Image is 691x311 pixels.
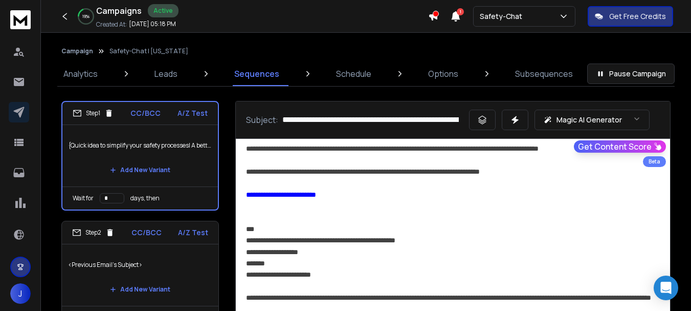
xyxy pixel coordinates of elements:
h1: Campaigns [96,5,142,17]
p: Analytics [63,68,98,80]
div: Open Intercom Messenger [654,276,678,300]
p: Subsequences [515,68,573,80]
button: Add New Variant [102,160,179,180]
button: Campaign [61,47,93,55]
button: Pause Campaign [587,64,675,84]
p: A/Z Test [178,227,208,238]
button: J [10,283,31,304]
p: Leads [154,68,177,80]
div: Beta [643,156,666,167]
a: Schedule [330,61,377,86]
p: CC/BCC [131,227,162,238]
p: <Previous Email's Subject> [68,251,212,279]
div: Active [148,4,179,17]
p: Safety-Chat [480,11,526,22]
p: Schedule [336,68,371,80]
p: A/Z Test [177,108,208,118]
a: Sequences [228,61,285,86]
li: Step1CC/BCCA/Z Test{Quick idea to simplify your safety processes| A better way to manage safety|s... [61,101,219,211]
button: Add New Variant [102,279,179,300]
a: Leads [148,61,184,86]
p: Created At: [96,20,127,29]
p: days, then [130,194,160,202]
p: {Quick idea to simplify your safety processes| A better way to manage safety|safety management} [69,131,212,160]
div: Step 1 [73,109,114,118]
button: Get Free Credits [588,6,673,27]
p: Wait for [73,194,94,202]
a: Subsequences [509,61,579,86]
button: Get Content Score [574,140,666,153]
a: Analytics [57,61,104,86]
p: Get Free Credits [609,11,666,22]
p: Safety-Chat | [US_STATE] [109,47,188,55]
p: 19 % [82,13,90,19]
a: Options [422,61,464,86]
p: Subject: [246,114,278,126]
p: [DATE] 05:18 PM [129,20,176,28]
p: Options [428,68,458,80]
button: Magic AI Generator [534,110,650,130]
p: CC/BCC [130,108,161,118]
p: Magic AI Generator [556,115,622,125]
p: Sequences [234,68,279,80]
div: Step 2 [72,228,115,237]
img: logo [10,10,31,29]
span: 1 [457,8,464,15]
